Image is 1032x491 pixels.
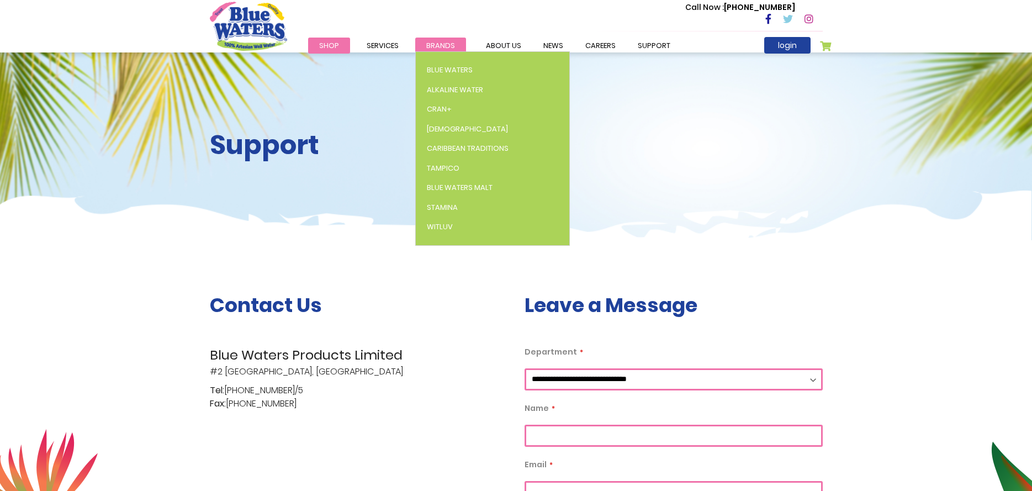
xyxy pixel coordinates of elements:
[427,221,453,232] span: WitLuv
[210,397,226,410] span: Fax:
[210,129,508,161] h2: Support
[210,345,508,378] p: #2 [GEOGRAPHIC_DATA], [GEOGRAPHIC_DATA]
[525,403,549,414] span: Name
[685,2,795,13] p: [PHONE_NUMBER]
[532,38,574,54] a: News
[210,293,508,317] h3: Contact Us
[574,38,627,54] a: careers
[210,384,224,397] span: Tel:
[764,37,811,54] a: login
[685,2,724,13] span: Call Now :
[427,104,452,114] span: Cran+
[627,38,681,54] a: support
[427,143,509,154] span: Caribbean Traditions
[210,345,508,365] span: Blue Waters Products Limited
[525,459,547,470] span: Email
[427,65,473,75] span: Blue Waters
[426,40,455,51] span: Brands
[475,38,532,54] a: about us
[210,2,287,50] a: store logo
[525,346,577,357] span: Department
[427,202,458,213] span: Stamina
[427,124,508,134] span: [DEMOGRAPHIC_DATA]
[210,384,508,410] p: [PHONE_NUMBER]/5 [PHONE_NUMBER]
[319,40,339,51] span: Shop
[427,163,459,173] span: Tampico
[525,293,823,317] h3: Leave a Message
[427,182,493,193] span: Blue Waters Malt
[367,40,399,51] span: Services
[427,85,483,95] span: Alkaline Water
